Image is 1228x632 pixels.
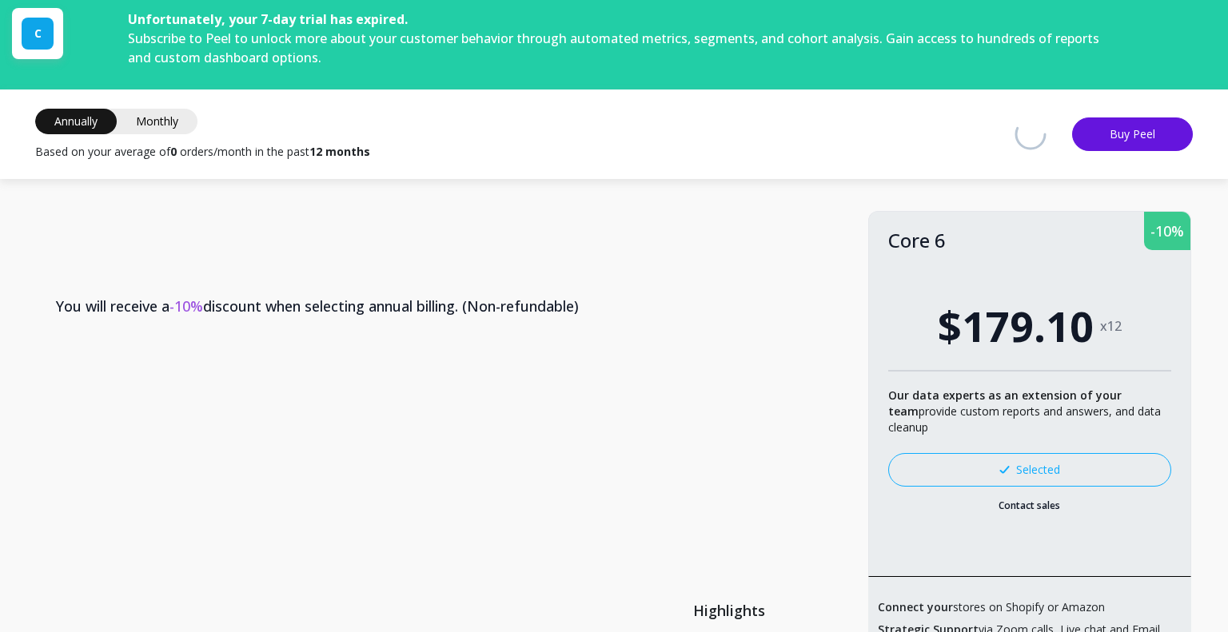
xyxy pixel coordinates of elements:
[170,144,177,159] b: 0
[309,144,370,159] b: 12 months
[888,499,1171,512] a: Contact sales
[888,388,1161,435] span: provide custom reports and answers, and data cleanup
[34,26,42,42] span: C
[999,466,1010,474] img: svg+xml;base64,PHN2ZyB3aWR0aD0iMTMiIGhlaWdodD0iMTAiIHZpZXdCb3g9IjAgMCAxMyAxMCIgZmlsbD0ibm9uZSIgeG...
[1072,117,1193,151] button: Buy Peel
[128,10,408,28] span: Unfortunately, your 7-day trial has expired.
[878,599,953,614] b: Connect your
[878,599,1105,615] span: stores on Shopify or Amazon
[35,144,370,160] span: Based on your average of orders/month in the past
[117,109,197,134] span: Monthly
[938,295,1094,357] span: $179.10
[888,388,1122,419] b: Our data experts as an extension of your team
[1144,212,1190,250] div: -10%
[888,231,1171,250] div: Core 6
[1100,318,1122,334] span: x12
[128,30,1099,66] span: Subscribe to Peel to unlock more about your customer behavior through automated metrics, segments...
[35,109,117,134] span: Annually
[999,462,1060,478] div: Selected
[37,269,868,343] th: You will receive a discount when selecting annual billing. (Non-refundable)
[169,296,203,316] span: -10%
